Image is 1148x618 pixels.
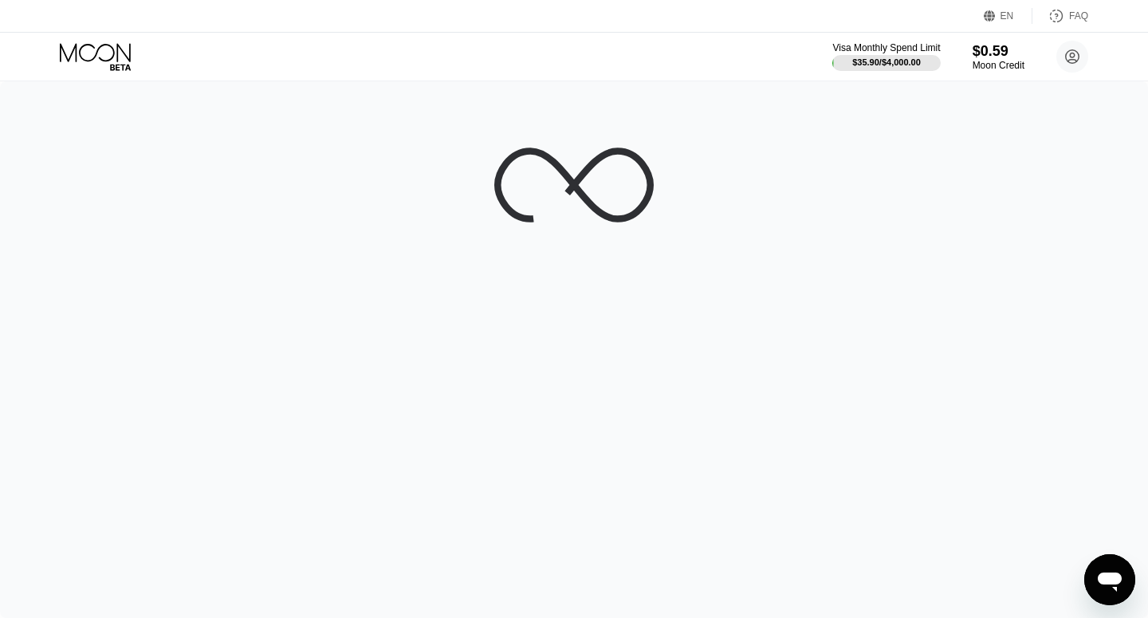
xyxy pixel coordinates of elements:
div: Moon Credit [973,60,1024,71]
div: EN [984,8,1032,24]
div: FAQ [1069,10,1088,22]
div: FAQ [1032,8,1088,24]
div: $35.90 / $4,000.00 [852,57,921,67]
div: $0.59Moon Credit [973,43,1024,71]
div: $0.59 [973,43,1024,60]
div: Visa Monthly Spend Limit$35.90/$4,000.00 [832,42,940,71]
iframe: Button to launch messaging window [1084,554,1135,605]
div: EN [1001,10,1014,22]
div: Visa Monthly Spend Limit [832,42,940,53]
